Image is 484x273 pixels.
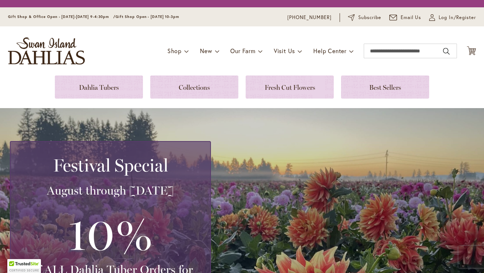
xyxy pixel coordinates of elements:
h2: Festival Special [19,155,201,176]
span: Gift Shop Open - [DATE] 10-3pm [116,14,179,19]
h3: 10% [19,205,201,262]
span: Shop [167,47,182,55]
span: Gift Shop & Office Open - [DATE]-[DATE] 9-4:30pm / [8,14,116,19]
a: Log In/Register [429,14,476,21]
span: Subscribe [358,14,381,21]
a: Subscribe [348,14,381,21]
span: Our Farm [230,47,255,55]
a: Email Us [389,14,421,21]
span: Log In/Register [439,14,476,21]
span: New [200,47,212,55]
a: [PHONE_NUMBER] [287,14,332,21]
span: Help Center [313,47,347,55]
button: Search [443,45,450,57]
span: Email Us [401,14,421,21]
a: store logo [8,37,85,64]
span: Visit Us [274,47,295,55]
h3: August through [DATE] [19,183,201,198]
